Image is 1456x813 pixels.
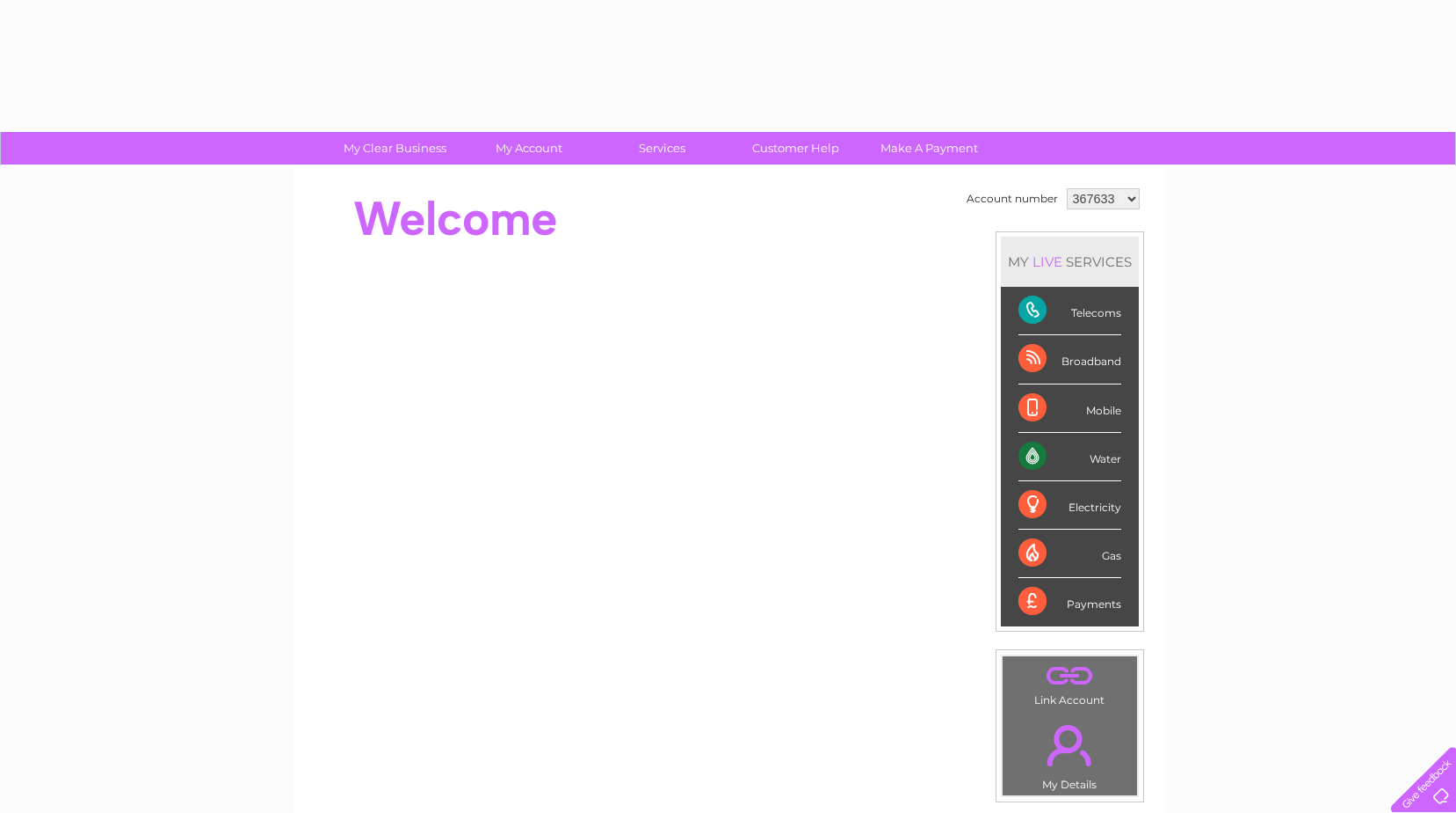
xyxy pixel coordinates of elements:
[962,184,1062,214] td: Account number
[322,132,467,165] a: My Clear Business
[456,132,601,165] a: My Account
[1018,481,1121,530] div: Electricity
[590,132,735,165] a: Services
[1007,661,1133,692] a: .
[723,132,868,165] a: Customer Help
[1002,656,1138,711] td: Link Account
[1001,237,1139,287] div: MY SERVICES
[1018,335,1121,384] div: Broadband
[1029,253,1066,270] div: LIVE
[1018,530,1121,578] div: Gas
[1018,433,1121,481] div: Water
[1018,385,1121,433] div: Mobile
[1007,714,1133,776] a: .
[1002,710,1138,796] td: My Details
[1018,578,1121,626] div: Payments
[857,132,1002,165] a: Make A Payment
[1018,287,1121,335] div: Telecoms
